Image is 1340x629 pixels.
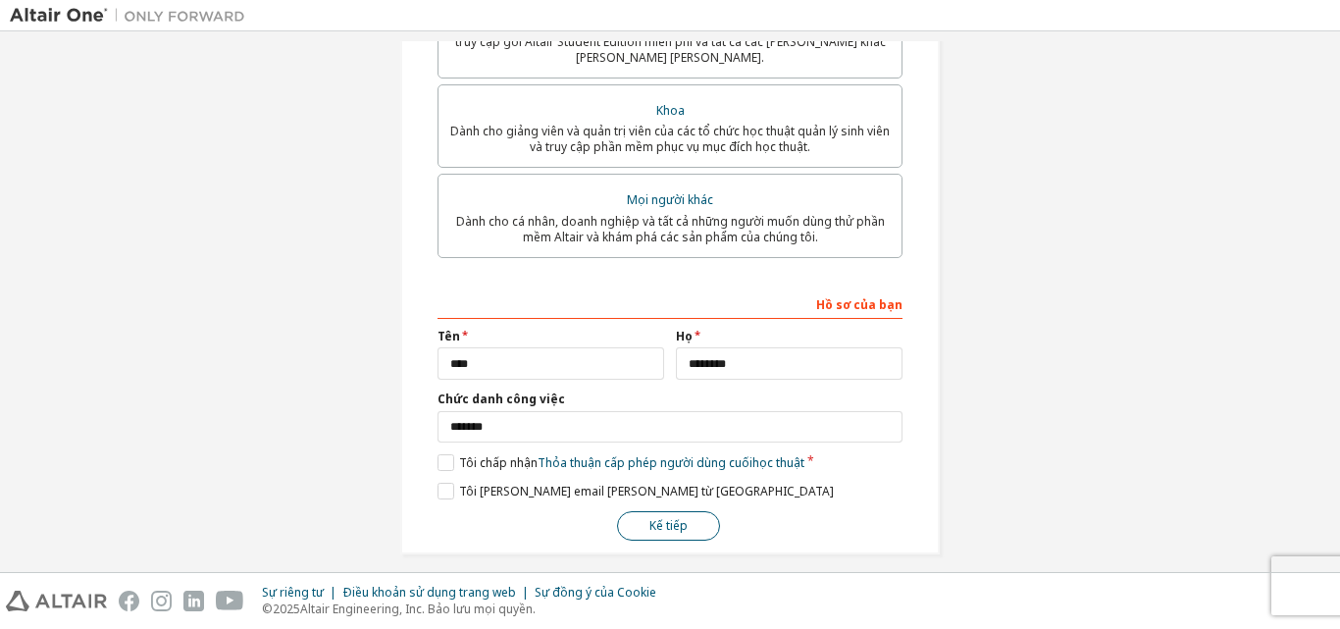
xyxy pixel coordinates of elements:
[649,517,688,534] font: Kế tiếp
[450,123,890,155] font: Dành cho giảng viên và quản trị viên của các tổ chức học thuật quản lý sinh viên và truy cập phần...
[342,584,516,601] font: Điều khoản sử dụng trang web
[151,591,172,611] img: instagram.svg
[676,328,693,344] font: Họ
[262,601,273,617] font: ©
[459,483,834,499] font: Tôi [PERSON_NAME] email [PERSON_NAME] từ [GEOGRAPHIC_DATA]
[300,601,536,617] font: Altair Engineering, Inc. Bảo lưu mọi quyền.
[273,601,300,617] font: 2025
[183,591,204,611] img: linkedin.svg
[617,511,720,541] button: Kế tiếp
[459,454,538,471] font: Tôi chấp nhận
[10,6,255,26] img: Altair One
[816,296,902,313] font: Hồ sơ của bạn
[627,191,713,208] font: Mọi người khác
[456,213,885,245] font: Dành cho cá nhân, doanh nghiệp và tất cả những người muốn dùng thử phần mềm Altair và khám phá cá...
[438,391,565,407] font: Chức danh công việc
[538,454,752,471] font: Thỏa thuận cấp phép người dùng cuối
[6,591,107,611] img: altair_logo.svg
[752,454,804,471] font: học thuật
[535,584,656,601] font: Sự đồng ý của Cookie
[656,102,685,119] font: Khoa
[438,328,460,344] font: Tên
[119,591,139,611] img: facebook.svg
[216,591,244,611] img: youtube.svg
[454,18,887,66] font: [PERSON_NAME] [PERSON_NAME] [PERSON_NAME] [PERSON_NAME] học muốn truy cập gói Altair Student Edit...
[262,584,324,601] font: Sự riêng tư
